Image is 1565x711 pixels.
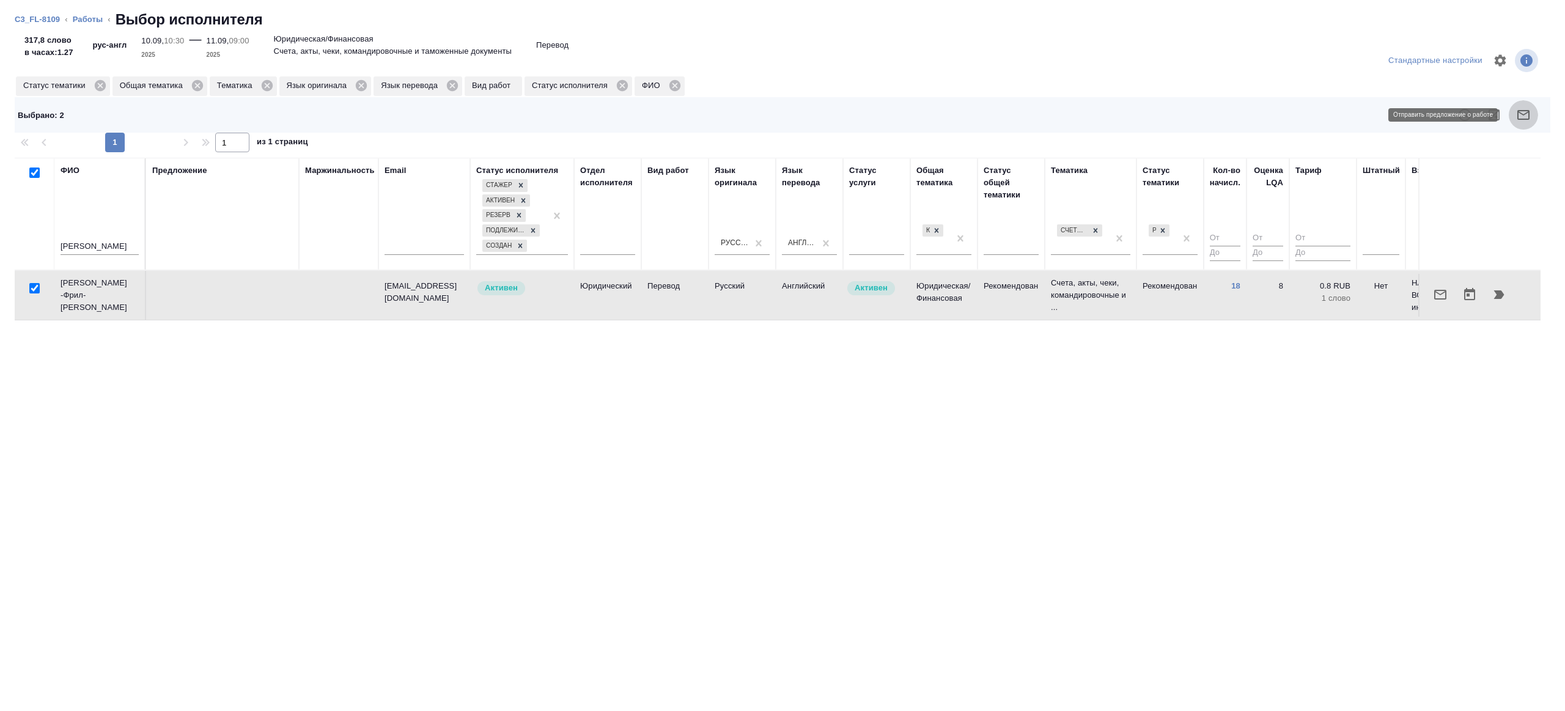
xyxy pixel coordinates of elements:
[18,111,64,120] span: Выбрано : 2
[15,10,1550,29] nav: breadcrumb
[642,79,665,92] p: ФИО
[1357,274,1405,317] td: Нет
[1246,274,1289,317] td: 8
[374,76,462,96] div: Язык перевода
[164,36,184,45] p: 10:30
[1412,164,1559,177] div: Взаимодействие и доп. информация
[1210,164,1240,189] div: Кол-во начисл.
[1057,224,1089,237] div: Счета, акты, чеки, командировочные и таможенные документы
[1295,292,1350,304] p: 1 слово
[532,79,612,92] p: Статус исполнителя
[978,274,1045,317] td: Рекомендован
[287,79,352,92] p: Язык оригинала
[217,79,257,92] p: Тематика
[1484,280,1514,309] button: Продолжить
[73,15,103,24] a: Работы
[65,13,67,26] li: ‹
[709,274,776,317] td: Русский
[715,164,770,189] div: Язык оригинала
[910,274,978,317] td: Юридическая/Финансовая
[1051,164,1088,177] div: Тематика
[1253,231,1283,246] input: От
[152,164,207,177] div: Предложение
[120,79,187,92] p: Общая тематика
[1143,164,1198,189] div: Статус тематики
[1479,100,1509,130] button: Рассчитать маржинальность заказа
[921,223,945,238] div: Юридическая/Финансовая
[482,209,512,222] div: Резерв
[1231,281,1240,290] a: 18
[24,34,73,46] p: 317,8 слово
[23,79,90,92] p: Статус тематики
[776,274,843,317] td: Английский
[922,224,930,237] div: Юридическая/Финансовая
[279,76,372,96] div: Язык оригинала
[1051,277,1130,314] p: Счета, акты, чеки, командировочные и ...
[1295,246,1350,261] input: До
[849,164,904,189] div: Статус услуги
[482,194,517,207] div: Активен
[207,36,229,45] p: 11.09,
[1450,100,1479,130] button: Показать доступность исполнителя
[274,33,374,45] p: Юридическая/Финансовая
[721,238,749,248] div: Русский
[15,15,60,24] a: C3_FL-8109
[210,76,277,96] div: Тематика
[1363,164,1400,177] div: Штатный
[481,208,527,223] div: Стажер, Активен, Резерв, Подлежит внедрению, Создан
[481,178,529,193] div: Стажер, Активен, Резерв, Подлежит внедрению, Создан
[1295,164,1322,177] div: Тариф
[1295,280,1350,292] p: 0.8 RUB
[647,164,689,177] div: Вид работ
[112,76,207,96] div: Общая тематика
[482,179,514,192] div: Стажер
[580,164,635,189] div: Отдел исполнителя
[61,164,79,177] div: ФИО
[481,238,528,254] div: Стажер, Активен, Резерв, Подлежит внедрению, Создан
[476,280,568,297] div: Рядовой исполнитель: назначай с учетом рейтинга
[536,39,569,51] p: Перевод
[472,79,515,92] p: Вид работ
[482,240,514,252] div: Создан
[1149,224,1156,237] div: Рекомендован
[782,164,837,189] div: Язык перевода
[108,13,110,26] li: ‹
[1147,223,1171,238] div: Рекомендован
[1385,51,1486,70] div: split button
[1056,223,1103,238] div: Счета, акты, чеки, командировочные и таможенные документы
[1426,280,1455,309] button: Отправить предложение о работе
[1253,164,1283,189] div: Оценка LQA
[647,280,702,292] p: Перевод
[482,224,526,237] div: Подлежит внедрению
[189,29,201,61] div: —
[385,164,406,177] div: Email
[485,282,518,294] p: Активен
[574,274,641,317] td: Юридический
[229,36,249,45] p: 09:00
[855,282,888,294] p: Активен
[1210,231,1240,246] input: От
[788,238,816,248] div: Английский
[476,164,558,177] div: Статус исполнителя
[141,36,164,45] p: 10.09,
[525,76,632,96] div: Статус исполнителя
[481,193,531,208] div: Стажер, Активен, Резерв, Подлежит внедрению, Создан
[116,10,263,29] h2: Выбор исполнителя
[1253,246,1283,261] input: До
[984,164,1039,201] div: Статус общей тематики
[1515,49,1541,72] span: Посмотреть информацию
[481,223,541,238] div: Стажер, Активен, Резерв, Подлежит внедрению, Создан
[257,134,308,152] span: из 1 страниц
[1295,231,1350,246] input: От
[1136,274,1204,317] td: Рекомендован
[916,164,971,189] div: Общая тематика
[1486,46,1515,75] span: Настроить таблицу
[385,280,464,304] p: [EMAIL_ADDRESS][DOMAIN_NAME]
[635,76,685,96] div: ФИО
[54,271,146,320] td: [PERSON_NAME] -Фрил- [PERSON_NAME]
[305,164,375,177] div: Маржинальность
[1455,280,1484,309] button: Открыть календарь загрузки
[381,79,442,92] p: Язык перевода
[16,76,110,96] div: Статус тематики
[1210,246,1240,261] input: До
